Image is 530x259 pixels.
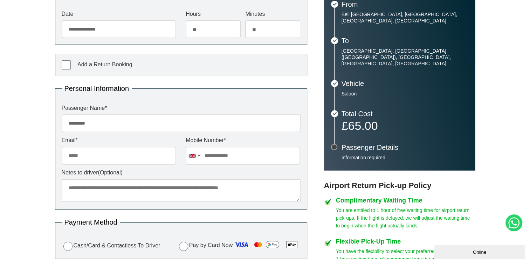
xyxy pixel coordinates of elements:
[245,11,300,17] label: Minutes
[342,154,468,161] p: Information required
[186,138,300,143] label: Mobile Number
[336,197,475,204] h4: Complimentary Waiting Time
[342,1,468,8] h3: From
[342,110,468,117] h3: Total Cost
[186,147,202,164] div: United Kingdom: +44
[62,60,71,69] input: Add a Return Booking
[324,181,475,190] h3: Airport Return Pick-up Policy
[434,244,526,259] iframe: chat widget
[336,238,475,245] h4: Flexible Pick-Up Time
[179,242,188,251] input: Pay by Card Now
[336,206,475,230] p: You are entitled to 1 hour of free waiting time for airport return pick-ups. If the flight is del...
[342,80,468,87] h3: Vehicle
[342,37,468,44] h3: To
[186,11,241,17] label: Hours
[62,85,132,92] legend: Personal Information
[342,48,468,67] p: [GEOGRAPHIC_DATA], [GEOGRAPHIC_DATA] ([GEOGRAPHIC_DATA]), [GEOGRAPHIC_DATA], [GEOGRAPHIC_DATA], [...
[342,144,468,151] h3: Passenger Details
[342,11,468,24] p: Bell [GEOGRAPHIC_DATA], [GEOGRAPHIC_DATA], [GEOGRAPHIC_DATA], [GEOGRAPHIC_DATA]
[62,138,176,143] label: Email
[62,11,176,17] label: Date
[348,119,378,132] span: 65.00
[62,219,120,226] legend: Payment Method
[342,121,468,131] p: £
[63,242,73,251] input: Cash/Card & Contactless To Driver
[342,91,468,97] p: Saloon
[62,241,160,251] label: Cash/Card & Contactless To Driver
[62,170,301,175] label: Notes to driver
[62,105,301,111] label: Passenger Name
[98,170,123,175] span: (Optional)
[177,239,301,252] label: Pay by Card Now
[77,61,132,67] span: Add a Return Booking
